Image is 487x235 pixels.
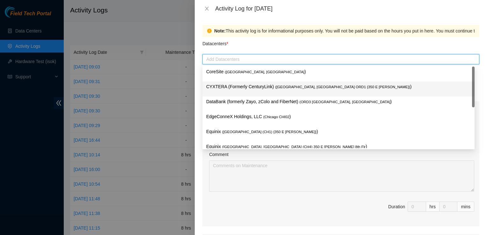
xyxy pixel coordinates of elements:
[206,68,471,75] p: CoreSite )
[222,130,316,134] span: ( [GEOGRAPHIC_DATA] (CH1) {350 E [PERSON_NAME]}
[263,115,289,119] span: ( Chicago CHI02
[457,202,474,212] div: mins
[388,203,405,210] div: Duration
[214,27,226,34] strong: Note:
[275,85,410,89] span: ( [GEOGRAPHIC_DATA], [GEOGRAPHIC_DATA] ORD1 {350 E [PERSON_NAME]}
[202,6,211,12] button: Close
[426,202,440,212] div: hrs
[202,37,228,47] p: Datacenters
[206,128,471,135] p: Equinix )
[300,100,390,104] span: ( ORD3 [GEOGRAPHIC_DATA], [GEOGRAPHIC_DATA]
[206,98,471,105] p: DataBank (formerly Zayo, zColo and FiberNet) )
[206,113,471,120] p: EdgeConneX Holdings, LLC )
[206,143,471,150] p: Equinix )
[204,6,209,11] span: close
[207,29,212,33] span: exclamation-circle
[206,83,471,90] p: CYXTERA (Formerly CenturyLink) )
[225,70,304,74] span: ( [GEOGRAPHIC_DATA], [GEOGRAPHIC_DATA]
[209,151,229,158] label: Comment
[222,145,366,149] span: ( [GEOGRAPHIC_DATA], [GEOGRAPHIC_DATA] (CH4) 350 E [PERSON_NAME] 8th Flr
[215,5,479,12] div: Activity Log for [DATE]
[209,160,474,192] textarea: Comment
